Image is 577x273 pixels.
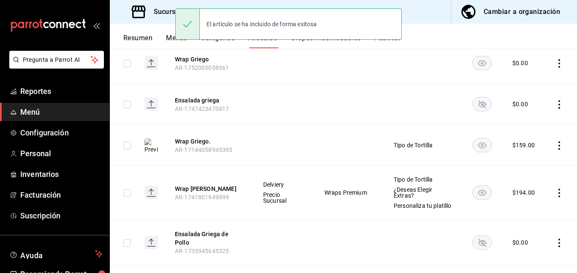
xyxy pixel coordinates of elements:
[9,51,104,69] button: Pregunta a Parrot AI
[23,55,91,64] span: Pregunta a Parrot AI
[20,148,103,159] span: Personal
[555,100,563,109] button: actions
[512,188,535,197] div: $ 194.00
[472,235,492,250] button: availability-product
[175,137,242,146] button: edit-product-location
[512,141,535,149] div: $ 159.00
[512,100,528,108] div: $ 0.00
[93,22,100,29] button: open_drawer_menu
[175,96,242,105] button: edit-product-location
[555,59,563,68] button: actions
[263,182,303,188] span: Delviery
[166,34,187,48] button: Menús
[472,56,492,70] button: availability-product
[472,97,492,111] button: availability-product
[20,168,103,180] span: Inventarios
[394,142,452,148] span: Tipo de Tortilla
[394,187,452,199] span: ¿Deseas Elegir Extras?
[555,189,563,197] button: actions
[200,15,324,33] div: El artículo se ha incluido de forma exitosa
[472,185,492,200] button: availability-product
[6,61,104,70] a: Pregunta a Parrot AI
[555,141,563,150] button: actions
[144,138,158,154] img: Preview
[20,106,103,118] span: Menú
[123,34,577,48] div: navigation tabs
[175,248,229,254] span: AR-1735945645325
[20,85,103,97] span: Reportes
[175,194,229,201] span: AR-1741801949999
[175,230,242,247] button: edit-product-location
[20,249,92,259] span: Ayuda
[175,105,229,112] span: AR-1747423470417
[484,6,560,18] div: Cambiar a organización
[472,138,492,152] button: availability-product
[394,203,452,209] span: Personaliza tu platillo
[147,7,279,17] h3: Sucursal: Wrap & Roll ([PERSON_NAME])
[20,210,103,221] span: Suscripción
[175,64,229,71] span: AR-1752005058561
[123,34,152,48] button: Resumen
[175,185,242,193] button: edit-product-location
[20,189,103,201] span: Facturación
[512,59,528,67] div: $ 0.00
[394,176,452,182] span: Tipo de Tortilla
[324,190,373,196] span: Wraps Premium
[175,146,233,153] span: AR-17144058945393
[512,238,528,247] div: $ 0.00
[175,55,242,63] button: edit-product-location
[20,127,103,138] span: Configuración
[263,192,303,204] span: Precio Sucursal
[555,239,563,247] button: actions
